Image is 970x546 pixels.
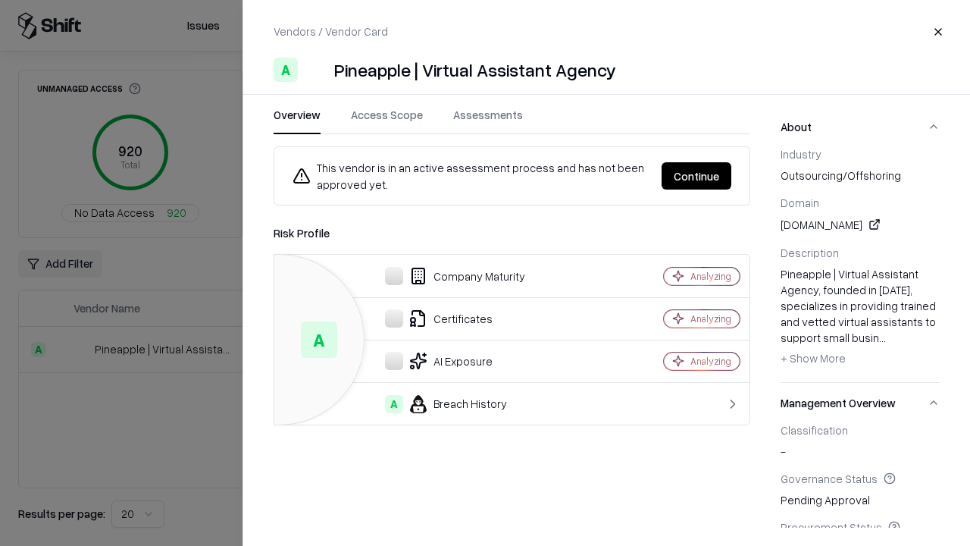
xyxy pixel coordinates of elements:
div: Pending Approval [781,472,940,508]
div: Classification [781,423,940,437]
div: Pineapple | Virtual Assistant Agency, founded in [DATE], specializes in providing trained and vet... [781,266,940,371]
button: + Show More [781,346,846,370]
button: Overview [274,107,321,134]
div: [DOMAIN_NAME] [781,215,940,234]
div: A [301,322,337,358]
div: This vendor is in an active assessment process and has not been approved yet. [293,159,649,193]
div: Procurement Status [781,520,940,534]
button: Continue [662,162,731,190]
div: Industry [781,147,940,161]
span: ... [879,331,886,344]
span: + Show More [781,351,846,365]
div: A [274,58,298,82]
div: Description [781,246,940,259]
div: Analyzing [690,312,731,325]
div: Analyzing [690,355,731,368]
div: Domain [781,196,940,209]
div: About [781,147,940,382]
div: Pineapple | Virtual Assistant Agency [334,58,616,82]
span: outsourcing/offshoring [781,168,940,184]
img: Pineapple | Virtual Assistant Agency [304,58,328,82]
div: Breach History [286,395,611,413]
button: Management Overview [781,383,940,423]
div: Analyzing [690,270,731,283]
button: Assessments [453,107,523,134]
div: - [781,423,940,460]
button: Access Scope [351,107,423,134]
div: Governance Status [781,472,940,485]
div: AI Exposure [286,352,611,370]
div: Certificates [286,309,611,328]
p: Vendors / Vendor Card [274,24,388,39]
div: Company Maturity [286,267,611,285]
div: A [385,395,403,413]
button: About [781,107,940,147]
div: Risk Profile [274,224,750,242]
